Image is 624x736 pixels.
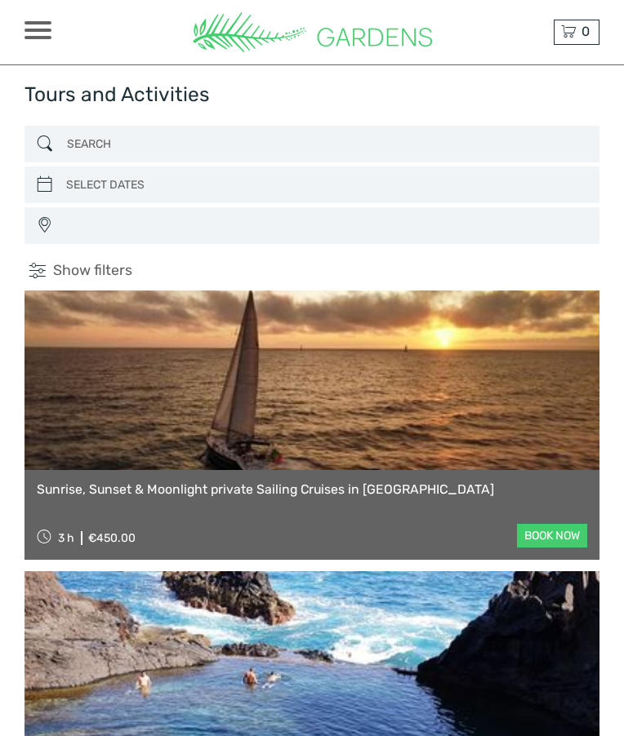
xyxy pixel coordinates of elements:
[53,261,132,281] span: Show filters
[25,82,210,106] h1: Tours and Activities
[58,531,74,545] span: 3 h
[88,531,136,545] div: €450.00
[60,131,564,157] input: SEARCH
[25,261,599,281] h4: Show filters
[517,524,587,548] a: book now
[37,482,587,498] a: Sunrise, Sunset & Moonlight private Sailing Cruises in [GEOGRAPHIC_DATA]
[60,171,563,198] input: SELECT DATES
[579,24,592,39] span: 0
[193,12,432,52] img: 3284-3b4dc9b0-1ebf-45c4-852c-371adb9b6da5_logo_small.png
